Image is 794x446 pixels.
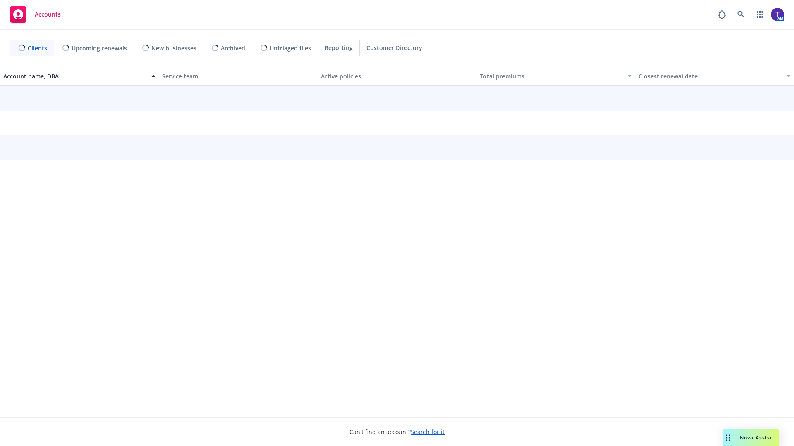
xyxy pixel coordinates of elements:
[733,6,749,23] a: Search
[411,428,445,436] a: Search for it
[28,44,47,52] span: Clients
[723,429,733,446] div: Drag to move
[72,44,127,52] span: Upcoming renewals
[7,3,64,26] a: Accounts
[318,66,476,86] button: Active policies
[159,66,318,86] button: Service team
[151,44,196,52] span: New businesses
[35,11,61,18] span: Accounts
[740,434,772,441] span: Nova Assist
[270,44,311,52] span: Untriaged files
[476,66,635,86] button: Total premiums
[771,8,784,21] img: photo
[480,72,623,81] div: Total premiums
[162,72,314,81] div: Service team
[321,72,473,81] div: Active policies
[752,6,768,23] a: Switch app
[639,72,782,81] div: Closest renewal date
[349,427,445,436] span: Can't find an account?
[221,44,245,52] span: Archived
[714,6,730,23] a: Report a Bug
[366,43,422,52] span: Customer Directory
[325,43,353,52] span: Reporting
[3,72,146,81] div: Account name, DBA
[635,66,794,86] button: Closest renewal date
[723,429,779,446] button: Nova Assist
